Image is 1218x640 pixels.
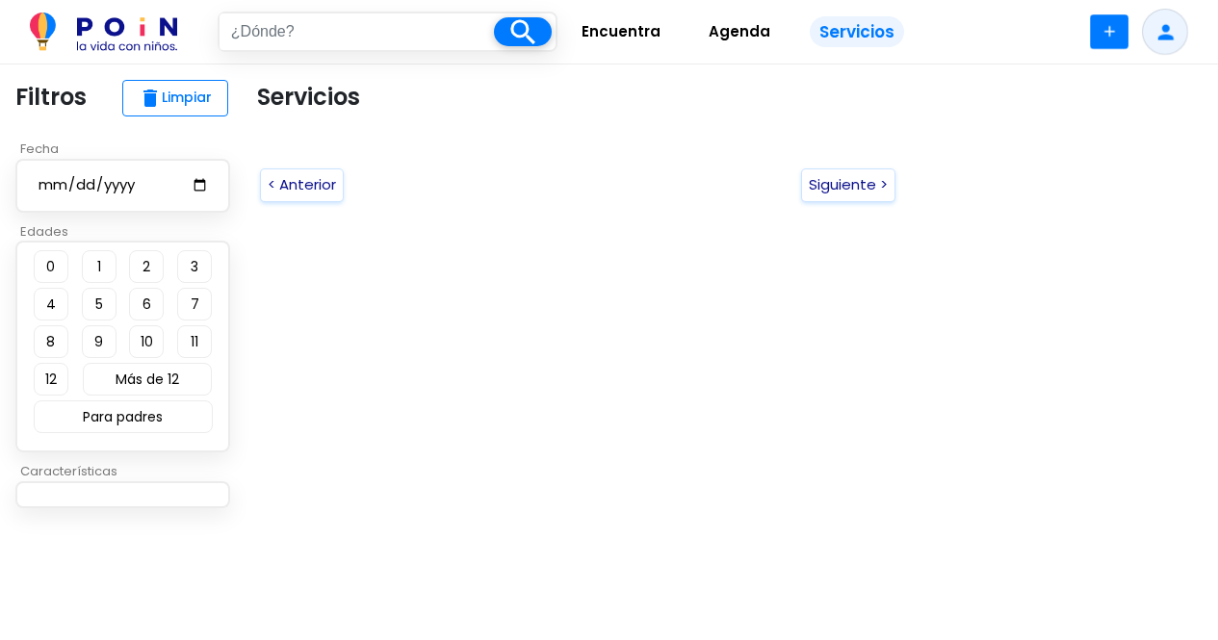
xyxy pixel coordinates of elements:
button: Para padres [34,400,213,433]
button: 2 [129,250,164,283]
button: 0 [34,250,68,283]
button: Siguiente > [801,168,895,202]
p: Fecha [15,140,242,159]
button: 10 [129,325,164,358]
button: 4 [34,288,68,320]
a: Agenda [685,9,794,56]
span: Encuentra [573,16,669,47]
p: Filtros [15,80,87,115]
button: 7 [177,288,212,320]
button: Más de 12 [83,363,212,396]
p: Servicios [257,80,360,115]
a: Encuentra [557,9,685,56]
button: 6 [129,288,164,320]
p: Edades [15,222,242,242]
button: 8 [34,325,68,358]
button: 11 [177,325,212,358]
button: < Anterior [260,168,344,202]
button: 5 [82,288,117,320]
button: 1 [82,250,117,283]
button: 9 [82,325,117,358]
span: Servicios [810,16,904,48]
span: Agenda [700,16,779,47]
button: 12 [34,363,68,396]
img: POiN [30,13,177,51]
i: search [505,15,539,49]
button: 3 [177,250,212,283]
a: Servicios [794,9,920,56]
span: delete [139,87,162,110]
button: deleteLimpiar [122,80,228,116]
input: ¿Dónde? [220,13,494,50]
p: Características [15,462,242,481]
